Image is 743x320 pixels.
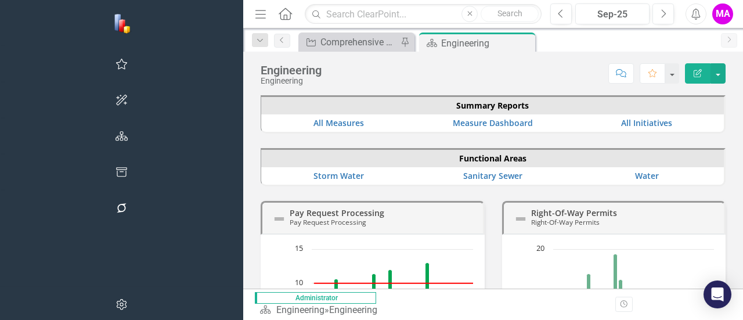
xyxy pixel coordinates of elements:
[301,35,397,49] a: Comprehensive Active CIP
[514,212,528,226] img: Not Defined
[536,243,544,253] text: 20
[261,64,322,77] div: Engineering
[313,170,364,181] a: Storm Water
[313,117,364,128] a: All Measures
[259,304,381,317] div: »
[320,35,397,49] div: Comprehensive Active CIP
[497,9,522,18] span: Search
[579,8,645,21] div: Sep-25
[712,3,733,24] button: MA
[441,36,532,51] div: Engineering
[113,13,134,34] img: ClearPoint Strategy
[295,243,303,253] text: 15
[635,170,659,181] a: Water
[704,281,731,308] div: Open Intercom Messenger
[276,304,324,315] a: Engineering
[290,207,384,218] a: Pay Request Processing
[261,97,724,114] th: Summary Reports
[312,281,505,285] g: Target, series 1 of 2. Line with 48 data points.
[305,4,542,24] input: Search ClearPoint...
[575,3,650,24] button: Sep-25
[531,217,600,226] small: Right-Of-Way Permits
[481,6,539,22] button: Search
[531,207,617,218] a: Right-Of-Way Permits
[261,77,322,85] div: Engineering
[621,117,672,128] a: All Initiatives
[295,277,303,287] text: 10
[255,292,376,304] span: Administrator
[453,117,533,128] a: Measure Dashboard
[272,212,286,226] img: Not Defined
[261,150,724,167] th: Functional Areas
[463,170,522,181] a: Sanitary Sewer
[329,304,377,315] div: Engineering
[290,217,366,226] small: Pay Request Processing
